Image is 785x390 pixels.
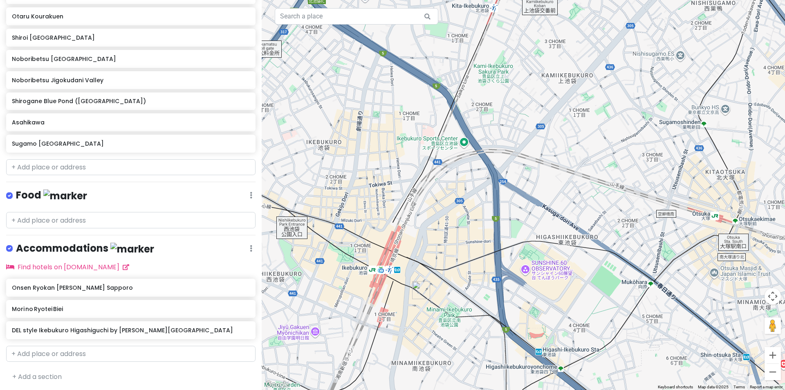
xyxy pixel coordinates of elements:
[765,364,781,380] button: Zoom out
[765,347,781,363] button: Zoom in
[412,281,430,299] div: DEL style Ikebukuro Higashiguchi by Daiwa Roynet Hotel
[12,140,249,147] h6: Sugamo [GEOGRAPHIC_DATA]
[6,212,256,228] input: + Add place or address
[6,346,256,362] input: + Add place or address
[110,243,154,255] img: marker
[12,372,62,381] a: + Add a section
[6,159,256,176] input: + Add place or address
[12,327,249,334] h6: DEL style Ikebukuro Higashiguchi by [PERSON_NAME][GEOGRAPHIC_DATA]
[264,379,291,390] img: Google
[12,55,249,63] h6: Noboribetsu [GEOGRAPHIC_DATA]
[16,242,154,255] h4: Accommodations
[16,189,87,202] h4: Food
[264,379,291,390] a: Open this area in Google Maps (opens a new window)
[43,189,87,202] img: marker
[12,97,249,105] h6: Shirogane Blue Pond ([GEOGRAPHIC_DATA])
[733,385,745,389] a: Terms
[12,284,249,291] h6: Onsen Ryokan [PERSON_NAME] Sapporo
[765,318,781,334] button: Drag Pegman onto the map to open Street View
[12,77,249,84] h6: Noboribetsu Jigokudani Valley
[12,305,249,313] h6: Mori no Ryotei Biei
[698,385,729,389] span: Map data ©2025
[12,34,249,41] h6: Shiroi [GEOGRAPHIC_DATA]
[750,385,783,389] a: Report a map error
[12,119,249,126] h6: Asahikawa
[765,288,781,304] button: Map camera controls
[12,13,249,20] h6: Otaru Kourakuen
[275,8,438,25] input: Search a place
[6,262,129,272] a: Find hotels on [DOMAIN_NAME]
[658,384,693,390] button: Keyboard shortcuts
